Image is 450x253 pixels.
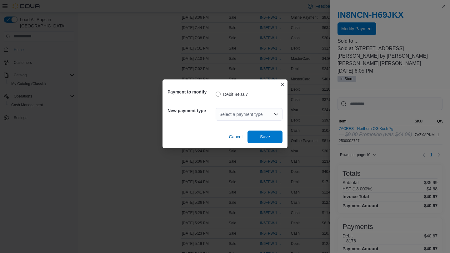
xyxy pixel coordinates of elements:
button: Open list of options [274,112,279,117]
button: Closes this modal window [279,81,286,88]
button: Cancel [226,131,245,143]
span: Save [260,134,270,140]
button: Save [247,131,282,143]
input: Accessible screen reader label [219,111,220,118]
span: Cancel [229,134,242,140]
h5: New payment type [167,104,214,117]
label: Debit $40.67 [216,91,248,98]
h5: Payment to modify [167,86,214,98]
